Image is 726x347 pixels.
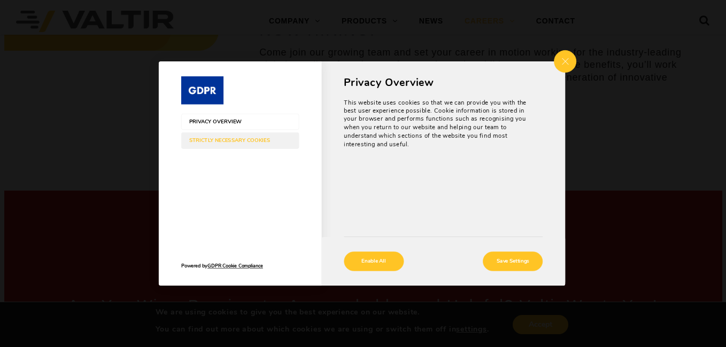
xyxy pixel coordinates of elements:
[554,50,576,73] button: Close GDPR Cookie Settings
[181,255,299,278] a: Powered byGDPR Cookie Compliance
[189,119,276,125] span: Privacy Overview
[72,13,652,334] dialog: GDPR Settings Screen
[181,114,299,130] button: Privacy Overview
[181,76,223,105] img: Valtir
[207,262,263,271] span: GDPR Cookie Compliance
[483,251,543,271] button: Save Settings
[189,138,276,144] span: Strictly Necessary Cookies
[344,98,535,148] p: This website uses cookies so that we can provide you with the best user experience possible. Cook...
[181,132,299,148] button: Strictly Necessary Cookies
[344,76,543,89] span: Privacy Overview
[344,251,404,271] button: Enable All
